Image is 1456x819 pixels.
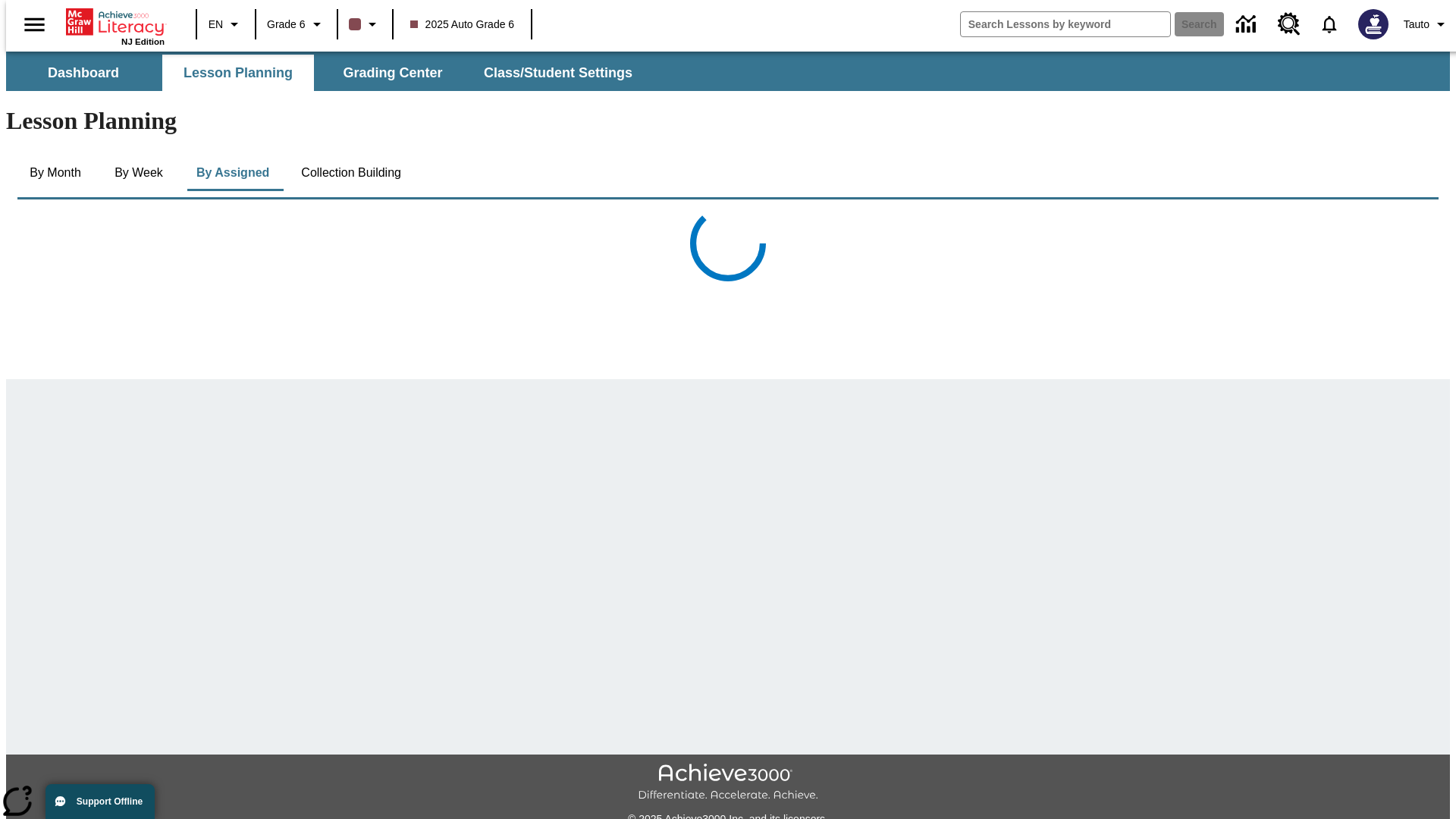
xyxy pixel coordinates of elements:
[77,796,143,807] span: Support Offline
[66,7,165,37] a: Home
[1404,17,1429,33] span: Tauto
[209,17,223,33] span: EN
[184,155,281,191] button: By Assigned
[66,5,165,46] div: Home
[484,64,632,82] span: Class/Student Settings
[472,55,645,91] button: Class/Student Settings
[17,155,93,191] button: By Month
[101,155,177,191] button: By Week
[1358,9,1389,39] img: Avatar
[1227,4,1269,45] a: Data Center
[1269,4,1310,45] a: Resource Center, Will open in new tab
[961,12,1170,36] input: search field
[8,55,159,91] button: Dashboard
[267,17,306,33] span: Grade 6
[317,55,469,91] button: Grading Center
[202,11,250,38] button: Language: EN, Select a language
[343,64,442,82] span: Grading Center
[6,55,646,91] div: SubNavbar
[45,784,155,819] button: Support Offline
[6,52,1450,91] div: SubNavbar
[638,764,818,802] img: Achieve3000 Differentiate Accelerate Achieve
[6,107,1450,135] h1: Lesson Planning
[289,155,413,191] button: Collection Building
[410,17,515,33] span: 2025 Auto Grade 6
[121,37,165,46] span: NJ Edition
[261,11,332,38] button: Grade: Grade 6, Select a grade
[48,64,119,82] span: Dashboard
[12,2,57,47] button: Open side menu
[343,11,388,38] button: Class color is dark brown. Change class color
[184,64,293,82] span: Lesson Planning
[1398,11,1456,38] button: Profile/Settings
[162,55,314,91] button: Lesson Planning
[1349,5,1398,44] button: Select a new avatar
[1310,5,1349,44] a: Notifications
